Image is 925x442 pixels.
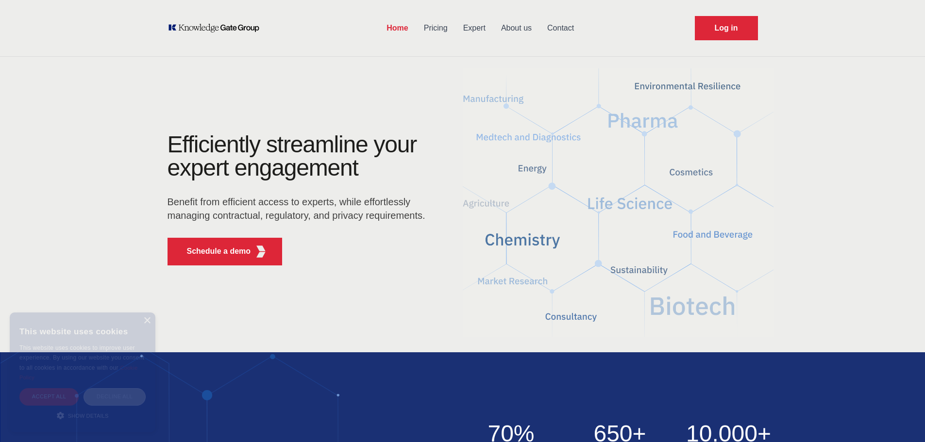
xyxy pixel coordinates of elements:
h1: Efficiently streamline your expert engagement [168,131,417,180]
p: Schedule a demo [187,246,251,257]
div: Decline all [84,388,146,405]
button: Schedule a demoKGG Fifth Element RED [168,238,283,265]
div: This website uses cookies [19,320,146,343]
span: Show details [68,413,109,419]
a: Contact [539,16,582,41]
a: Pricing [416,16,455,41]
div: Show details [19,410,146,420]
img: KGG Fifth Element RED [254,246,267,258]
a: Cookie Policy [19,365,138,380]
div: Close [143,317,151,325]
a: KOL Knowledge Platform: Talk to Key External Experts (KEE) [168,23,266,33]
a: Request Demo [695,16,758,40]
div: Accept all [19,388,79,405]
span: This website uses cookies to improve user experience. By using our website you consent to all coo... [19,344,144,371]
a: Home [379,16,416,41]
p: Benefit from efficient access to experts, while effortlessly managing contractual, regulatory, an... [168,195,432,222]
a: Expert [455,16,493,41]
img: KGG Fifth Element RED [463,63,774,343]
a: About us [493,16,539,41]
